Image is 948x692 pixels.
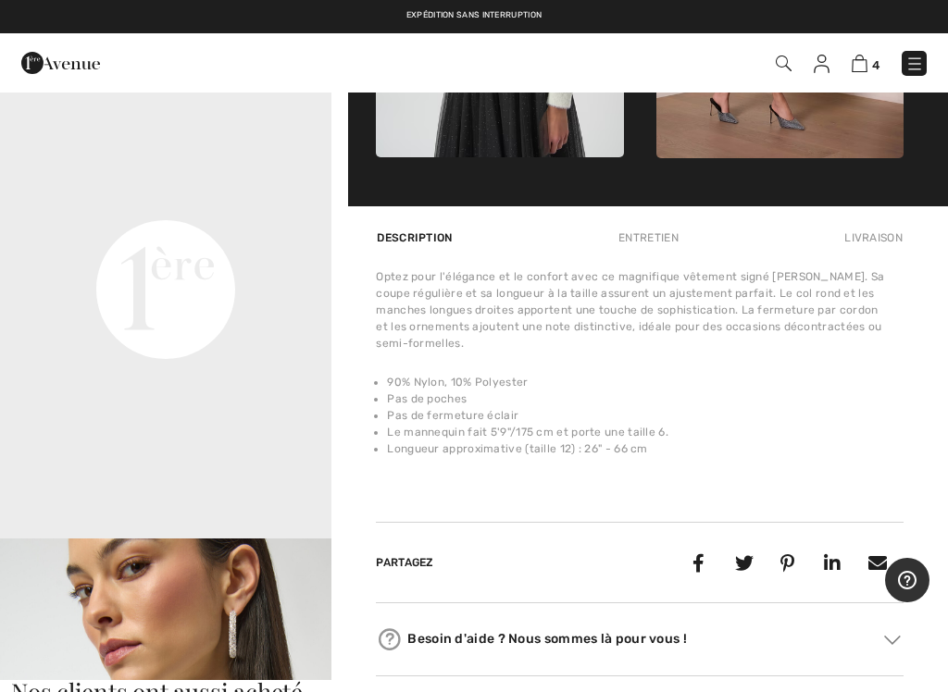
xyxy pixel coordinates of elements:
[905,55,924,73] img: Menu
[814,55,829,73] img: Mes infos
[387,390,904,407] li: Pas de poches
[376,268,904,352] div: Optez pour l'élégance et le confort avec ce magnifique vêtement signé [PERSON_NAME]. Sa coupe rég...
[387,374,904,390] li: 90% Nylon, 10% Polyester
[21,53,100,70] a: 1ère Avenue
[840,221,904,254] div: Livraison
[387,407,904,424] li: Pas de fermeture éclair
[387,424,904,440] li: Le mannequin fait 5'9"/175 cm et porte une taille 6.
[852,55,867,72] img: Panier d'achat
[376,556,433,569] span: Partagez
[884,636,901,645] img: Arrow2.svg
[776,56,792,71] img: Recherche
[376,625,904,653] div: Besoin d'aide ? Nous sommes là pour vous !
[872,58,879,72] span: 4
[376,221,456,254] div: Description
[21,44,100,81] img: 1ère Avenue
[885,558,929,604] iframe: Ouvre un widget dans lequel vous pouvez trouver plus d’informations
[852,52,879,74] a: 4
[387,440,904,457] li: Longueur approximative (taille 12) : 26" - 66 cm
[603,221,694,254] div: Entretien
